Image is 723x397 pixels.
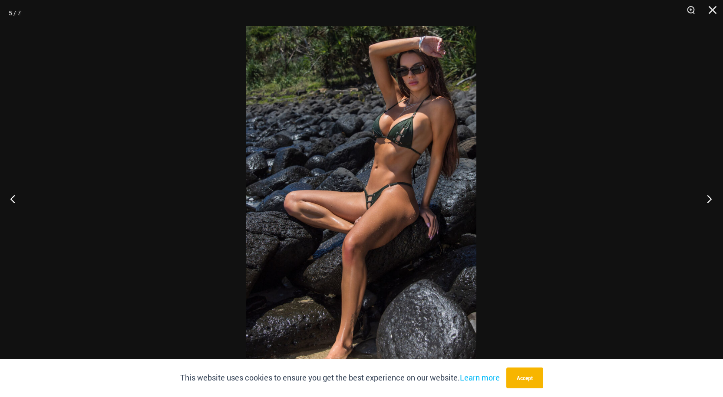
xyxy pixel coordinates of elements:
p: This website uses cookies to ensure you get the best experience on our website. [180,371,500,384]
button: Accept [506,367,543,388]
a: Learn more [460,372,500,383]
div: 5 / 7 [9,7,21,20]
button: Next [690,177,723,220]
img: Link Army 3070 Tri Top 2031 Cheeky 11 [246,26,476,371]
